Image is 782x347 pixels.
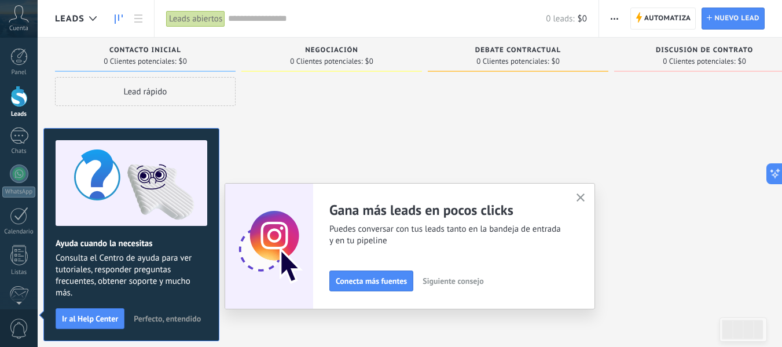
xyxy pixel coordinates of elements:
span: Puedes conversar con tus leads tanto en la bandeja de entrada y en tu pipeline [329,224,562,247]
span: 0 Clientes potenciales: [476,58,549,65]
a: Automatiza [630,8,696,30]
span: Conecta más fuentes [336,277,407,285]
div: Leads abiertos [166,10,225,27]
h2: Ayuda cuando la necesitas [56,238,207,249]
div: Panel [2,69,36,76]
span: Discusión de contrato [656,46,753,54]
span: Nuevo lead [714,8,759,29]
div: WhatsApp [2,187,35,198]
span: $0 [365,58,373,65]
span: $0 [738,58,746,65]
span: Contacto inicial [109,46,181,54]
div: Contacto inicial [61,46,230,56]
div: Negociación [247,46,416,56]
span: 0 leads: [546,13,574,24]
button: Perfecto, entendido [129,310,206,327]
button: Más [606,8,623,30]
span: Negociación [305,46,358,54]
span: $0 [179,58,187,65]
span: 0 Clientes potenciales: [104,58,176,65]
span: 0 Clientes potenciales: [290,58,362,65]
span: Debate contractual [475,46,561,54]
a: Lista [129,8,148,30]
span: Cuenta [9,25,28,32]
a: Nuevo lead [702,8,765,30]
span: Consulta el Centro de ayuda para ver tutoriales, responder preguntas frecuentes, obtener soporte ... [56,253,207,299]
span: 0 Clientes potenciales: [663,58,735,65]
div: Calendario [2,228,36,236]
div: Lead rápido [55,77,236,106]
span: Perfecto, entendido [134,315,201,323]
h2: Gana más leads en pocos clicks [329,201,562,219]
span: Ir al Help Center [62,315,118,323]
a: Leads [109,8,129,30]
button: Ir al Help Center [56,308,124,329]
div: Debate contractual [434,46,603,56]
div: Chats [2,148,36,155]
button: Conecta más fuentes [329,271,413,291]
button: Siguiente consejo [417,272,489,290]
span: $0 [578,13,587,24]
span: $0 [552,58,560,65]
div: Listas [2,269,36,276]
span: Automatiza [644,8,691,29]
span: Siguiente consejo [423,277,483,285]
div: Leads [2,111,36,118]
span: Leads [55,13,85,24]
